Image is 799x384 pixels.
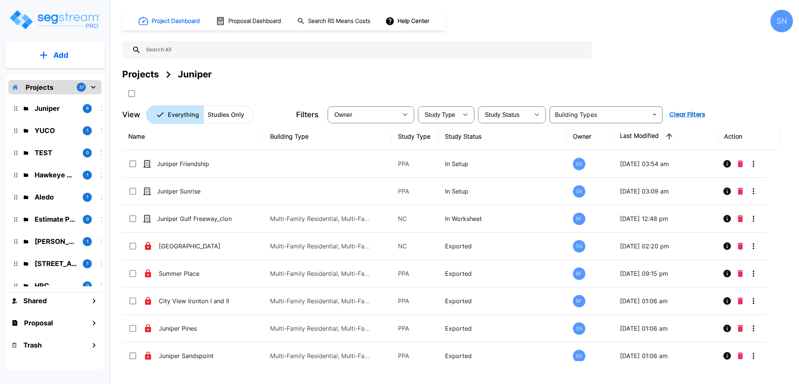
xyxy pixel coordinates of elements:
[666,107,708,122] button: Clear Filters
[720,293,735,308] button: Info
[159,242,234,251] p: [GEOGRAPHIC_DATA]
[735,211,746,226] button: Delete
[168,110,199,119] p: Everything
[35,192,77,202] p: Aledo
[620,187,712,196] p: [DATE] 03:09 am
[35,148,77,158] p: TEST
[419,104,458,125] div: Select
[552,109,648,120] input: Building Types
[146,106,254,124] div: Platform
[208,110,244,119] p: Studies Only
[87,172,88,178] p: 1
[24,318,53,328] h1: Proposal
[425,112,455,118] span: Study Type
[79,84,84,91] p: 37
[122,68,159,81] div: Projects
[35,281,77,291] p: HPC
[620,296,712,305] p: [DATE] 01:06 am
[398,351,433,360] p: PPA
[159,351,234,360] p: Juniper Sandspoint
[445,159,561,168] p: In Setup
[203,106,254,124] button: Studies Only
[573,213,585,225] div: RF
[746,266,761,281] button: More-Options
[720,156,735,171] button: Info
[157,159,232,168] p: Juniper Friendship
[445,242,561,251] p: Exported
[573,158,585,170] div: SN
[141,41,588,59] input: Search All
[146,106,204,124] button: Everything
[35,170,77,180] p: Hawkeye Medical LLC
[398,296,433,305] p: PPA
[87,238,88,245] p: 1
[573,268,585,280] div: RF
[567,123,614,150] th: Owner
[178,68,212,81] div: Juniper
[485,112,520,118] span: Study Status
[445,187,561,196] p: In Setup
[445,324,561,333] p: Exported
[157,214,232,223] p: Juniper Gulf Freeway_clone
[720,211,735,226] button: Info
[398,159,433,168] p: PPA
[620,214,712,223] p: [DATE] 12:48 pm
[35,259,77,269] p: 138 Polecat Lane
[746,239,761,254] button: More-Options
[620,269,712,278] p: [DATE] 09:15 pm
[649,109,660,120] button: Open
[264,123,392,150] th: Building Type
[122,109,140,120] p: View
[35,103,77,113] p: Juniper
[308,17,371,26] h1: Search RS Means Costs
[735,184,746,199] button: Delete
[620,351,712,360] p: [DATE] 01:06 am
[124,86,139,101] button: SelectAll
[735,239,746,254] button: Delete
[152,17,200,26] h1: Project Dashboard
[5,44,105,66] button: Add
[439,123,567,150] th: Study Status
[384,14,432,28] button: Help Center
[122,123,264,150] th: Name
[87,194,88,200] p: 1
[398,269,433,278] p: PPA
[746,293,761,308] button: More-Options
[86,216,89,222] p: 0
[87,127,88,134] p: 1
[445,351,561,360] p: Exported
[35,214,77,224] p: Estimate Property
[620,159,712,168] p: [DATE] 03:54 am
[720,321,735,336] button: Info
[445,296,561,305] p: Exported
[213,13,285,29] button: Proposal Dashboard
[53,50,68,61] p: Add
[159,296,234,305] p: City View Ironton I and II
[35,125,77,136] p: YUCO
[157,187,232,196] p: Juniper Sunrise
[573,185,585,198] div: SN
[270,214,372,223] p: Multi-Family Residential, Multi-Family Residential, Multi-Family Residential, Multi-Family Reside...
[270,242,372,251] p: Multi-Family Residential, Multi-Family Residential, Multi-Family Residential, Multi-Family Reside...
[720,239,735,254] button: Info
[720,348,735,363] button: Info
[23,340,42,350] h1: Trash
[620,242,712,251] p: [DATE] 02:20 pm
[398,187,433,196] p: PPA
[573,350,585,362] div: SN
[294,14,375,29] button: Search RS Means Costs
[620,324,712,333] p: [DATE] 01:06 am
[398,324,433,333] p: PPA
[270,269,372,278] p: Multi-Family Residential, Multi-Family Residential, Multi-Family Residential, Multi-Family Reside...
[135,13,204,29] button: Project Dashboard
[735,321,746,336] button: Delete
[735,156,746,171] button: Delete
[270,296,372,305] p: Multi-Family Residential, Multi-Family Residential, Multi-Family Residential, Multi-Family Reside...
[718,123,779,150] th: Action
[746,321,761,336] button: More-Options
[398,214,433,223] p: NC
[334,112,352,118] span: Owner
[86,105,89,112] p: 8
[573,322,585,335] div: SN
[9,9,101,30] img: Logo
